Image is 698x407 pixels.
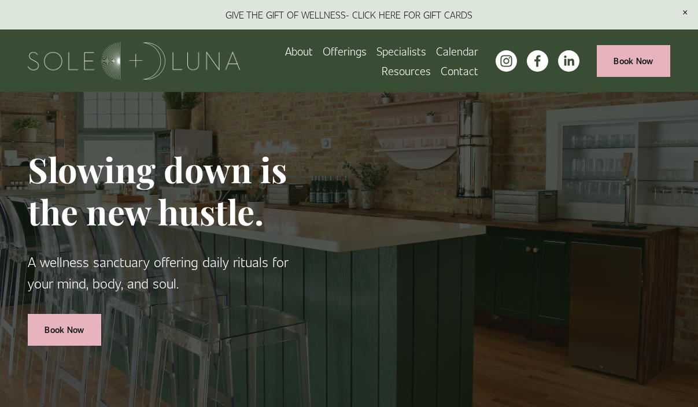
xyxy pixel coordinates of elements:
[382,61,431,80] a: folder dropdown
[382,62,431,79] span: Resources
[376,41,426,61] a: Specialists
[28,251,292,294] p: A wellness sanctuary offering daily rituals for your mind, body, and soul.
[441,61,478,80] a: Contact
[558,50,579,72] a: LinkedIn
[28,314,101,346] a: Book Now
[597,45,670,77] a: Book Now
[285,41,313,61] a: About
[496,50,517,72] a: instagram-unauth
[28,42,240,80] img: Sole + Luna
[323,42,367,60] span: Offerings
[28,148,292,233] h1: Slowing down is the new hustle.
[436,41,478,61] a: Calendar
[323,41,367,61] a: folder dropdown
[527,50,548,72] a: facebook-unauth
